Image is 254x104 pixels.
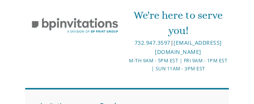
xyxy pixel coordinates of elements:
div: | [127,38,228,57]
div: M-Th 9am - 5pm EST | Fri 9am - 1pm EST | Sun 11am - 3pm EST [127,57,228,73]
img: BP Invitation Loft [25,13,124,37]
iframe: chat widget [222,73,246,96]
div: We're here to serve you! [127,8,228,38]
a: 732.947.3597 [135,39,170,46]
a: [EMAIL_ADDRESS][DOMAIN_NAME] [155,39,222,55]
